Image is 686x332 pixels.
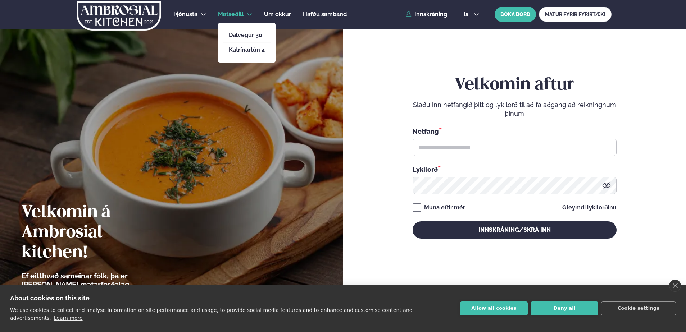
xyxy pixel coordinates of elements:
p: We use cookies to collect and analyse information on site performance and usage, to provide socia... [10,307,413,321]
img: logo [76,1,162,31]
button: Deny all [531,301,598,315]
span: Hafðu samband [303,11,347,18]
a: Matseðill [218,10,244,19]
span: is [464,11,471,17]
button: Innskráning/Skrá inn [413,221,617,239]
a: Hafðu samband [303,10,347,19]
button: Allow all cookies [460,301,528,315]
a: Gleymdi lykilorðinu [562,205,617,211]
h2: Velkomin aftur [413,75,617,95]
span: Um okkur [264,11,291,18]
strong: About cookies on this site [10,294,90,302]
button: is [458,11,485,17]
span: Matseðill [218,11,244,18]
a: Um okkur [264,10,291,19]
p: Ef eitthvað sameinar fólk, þá er [PERSON_NAME] matarferðalag. [22,272,171,289]
a: close [669,280,681,292]
p: Sláðu inn netfangið þitt og lykilorð til að fá aðgang að reikningnum þínum [413,101,617,118]
a: Þjónusta [173,10,197,19]
a: Dalvegur 30 [229,32,265,38]
a: MATUR FYRIR FYRIRTÆKI [539,7,612,22]
a: Innskráning [406,11,447,18]
h2: Velkomin á Ambrosial kitchen! [22,203,171,263]
a: Learn more [54,315,83,321]
div: Lykilorð [413,165,617,174]
button: BÓKA BORÐ [495,7,536,22]
span: Þjónusta [173,11,197,18]
a: Katrínartún 4 [229,47,265,53]
div: Netfang [413,126,617,136]
button: Cookie settings [601,301,676,315]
